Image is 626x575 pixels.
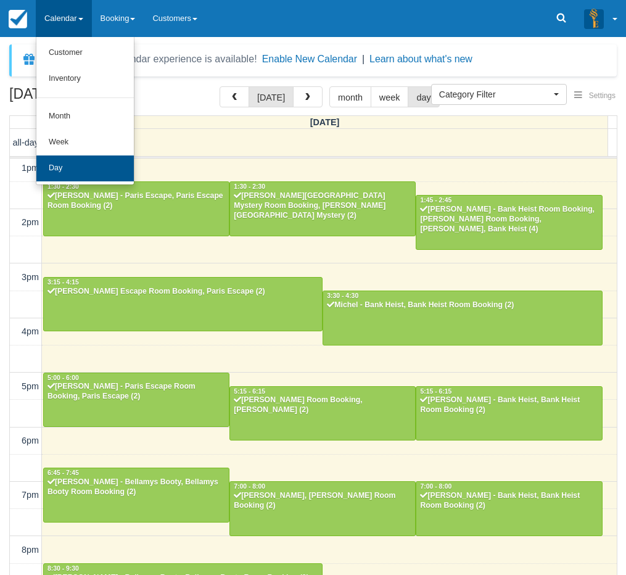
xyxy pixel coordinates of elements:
[22,326,39,336] span: 4pm
[439,88,551,101] span: Category Filter
[567,87,623,105] button: Settings
[47,287,319,297] div: [PERSON_NAME] Escape Room Booking, Paris Escape (2)
[22,163,39,173] span: 1pm
[233,395,412,415] div: [PERSON_NAME] Room Booking, [PERSON_NAME] (2)
[43,373,229,427] a: 5:00 - 6:00[PERSON_NAME] - Paris Escape Room Booking, Paris Escape (2)
[229,481,416,536] a: 7:00 - 8:00[PERSON_NAME], [PERSON_NAME] Room Booking (2)
[13,138,39,147] span: all-day
[362,54,364,64] span: |
[47,183,79,190] span: 1:30 - 2:30
[233,191,412,221] div: [PERSON_NAME][GEOGRAPHIC_DATA] Mystery Room Booking, [PERSON_NAME][GEOGRAPHIC_DATA] Mystery (2)
[327,292,358,299] span: 3:30 - 4:30
[234,483,265,490] span: 7:00 - 8:00
[47,478,226,497] div: [PERSON_NAME] - Bellamys Booty, Bellamys Booty Room Booking (2)
[249,86,294,107] button: [DATE]
[419,205,598,234] div: [PERSON_NAME] - Bank Heist Room Booking, [PERSON_NAME] Room Booking, [PERSON_NAME], Bank Heist (4)
[47,374,79,381] span: 5:00 - 6:00
[47,382,226,402] div: [PERSON_NAME] - Paris Escape Room Booking, Paris Escape (2)
[310,117,340,127] span: [DATE]
[584,9,604,28] img: A3
[419,395,598,415] div: [PERSON_NAME] - Bank Heist, Bank Heist Room Booking (2)
[9,86,165,109] h2: [DATE]
[36,66,134,92] a: Inventory
[234,183,265,190] span: 1:30 - 2:30
[36,40,134,66] a: Customer
[369,54,472,64] a: Learn about what's new
[229,181,416,236] a: 1:30 - 2:30[PERSON_NAME][GEOGRAPHIC_DATA] Mystery Room Booking, [PERSON_NAME][GEOGRAPHIC_DATA] My...
[326,300,598,310] div: Michel - Bank Heist, Bank Heist Room Booking (2)
[420,388,451,395] span: 5:15 - 6:15
[416,195,602,249] a: 1:45 - 2:45[PERSON_NAME] - Bank Heist Room Booking, [PERSON_NAME] Room Booking, [PERSON_NAME], Ba...
[22,545,39,555] span: 8pm
[229,386,416,441] a: 5:15 - 6:15[PERSON_NAME] Room Booking, [PERSON_NAME] (2)
[408,86,439,107] button: day
[47,470,79,476] span: 6:45 - 7:45
[22,490,39,500] span: 7pm
[420,197,451,204] span: 1:45 - 2:45
[43,181,229,236] a: 1:30 - 2:30[PERSON_NAME] - Paris Escape, Paris Escape Room Booking (2)
[323,291,602,345] a: 3:30 - 4:30Michel - Bank Heist, Bank Heist Room Booking (2)
[47,279,79,286] span: 3:15 - 4:15
[22,436,39,445] span: 6pm
[589,91,616,100] span: Settings
[262,53,357,65] button: Enable New Calendar
[36,155,134,181] a: Day
[41,52,257,67] div: A new Booking Calendar experience is available!
[36,104,134,130] a: Month
[419,491,598,511] div: [PERSON_NAME] - Bank Heist, Bank Heist Room Booking (2)
[329,86,371,107] button: month
[233,491,412,511] div: [PERSON_NAME], [PERSON_NAME] Room Booking (2)
[47,565,79,572] span: 8:30 - 9:30
[22,272,39,282] span: 3pm
[371,86,409,107] button: week
[234,388,265,395] span: 5:15 - 6:15
[420,483,451,490] span: 7:00 - 8:00
[36,130,134,155] a: Week
[36,37,134,185] ul: Calendar
[431,84,567,105] button: Category Filter
[43,277,323,331] a: 3:15 - 4:15[PERSON_NAME] Escape Room Booking, Paris Escape (2)
[22,217,39,227] span: 2pm
[9,10,27,28] img: checkfront-main-nav-mini-logo.png
[43,468,229,522] a: 6:45 - 7:45[PERSON_NAME] - Bellamys Booty, Bellamys Booty Room Booking (2)
[416,386,602,441] a: 5:15 - 6:15[PERSON_NAME] - Bank Heist, Bank Heist Room Booking (2)
[416,481,602,536] a: 7:00 - 8:00[PERSON_NAME] - Bank Heist, Bank Heist Room Booking (2)
[47,191,226,211] div: [PERSON_NAME] - Paris Escape, Paris Escape Room Booking (2)
[22,381,39,391] span: 5pm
